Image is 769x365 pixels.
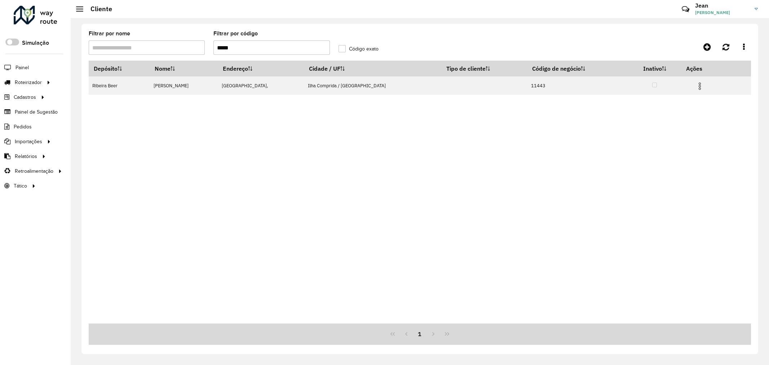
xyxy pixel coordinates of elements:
[89,76,150,95] td: Ribeira Beer
[16,64,29,71] span: Painel
[150,61,218,76] th: Nome
[14,182,27,190] span: Tático
[304,61,441,76] th: Cidade / UF
[15,138,42,145] span: Importações
[14,123,32,131] span: Pedidos
[527,61,628,76] th: Código de negócio
[339,45,379,53] label: Código exato
[695,9,749,16] span: [PERSON_NAME]
[304,76,441,95] td: Ilha Comprida / [GEOGRAPHIC_DATA]
[15,79,42,86] span: Roteirizador
[14,93,36,101] span: Cadastros
[15,167,53,175] span: Retroalimentação
[628,61,681,76] th: Inativo
[15,153,37,160] span: Relatórios
[213,29,258,38] label: Filtrar por código
[678,1,693,17] a: Contato Rápido
[413,327,427,341] button: 1
[150,76,218,95] td: [PERSON_NAME]
[218,76,304,95] td: [GEOGRAPHIC_DATA],
[15,108,58,116] span: Painel de Sugestão
[218,61,304,76] th: Endereço
[22,39,49,47] label: Simulação
[441,61,527,76] th: Tipo de cliente
[89,29,130,38] label: Filtrar por nome
[681,61,724,76] th: Ações
[83,5,112,13] h2: Cliente
[527,76,628,95] td: 11443
[695,2,749,9] h3: Jean
[89,61,150,76] th: Depósito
